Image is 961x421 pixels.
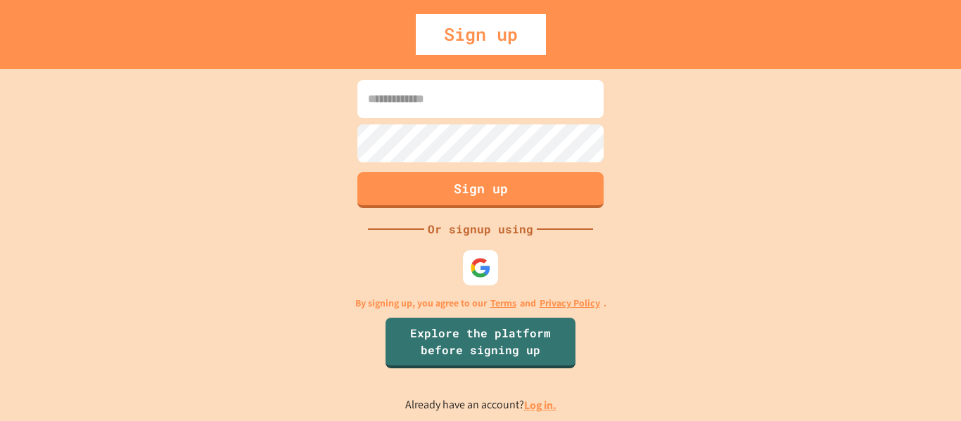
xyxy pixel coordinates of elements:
img: google-icon.svg [470,257,491,278]
a: Explore the platform before signing up [386,318,575,368]
a: Log in. [524,398,556,413]
a: Privacy Policy [540,296,600,311]
a: Terms [490,296,516,311]
p: Already have an account? [405,396,556,414]
p: By signing up, you agree to our and . [355,296,606,311]
div: Or signup using [424,221,537,238]
button: Sign up [357,172,604,208]
div: Sign up [416,14,546,55]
